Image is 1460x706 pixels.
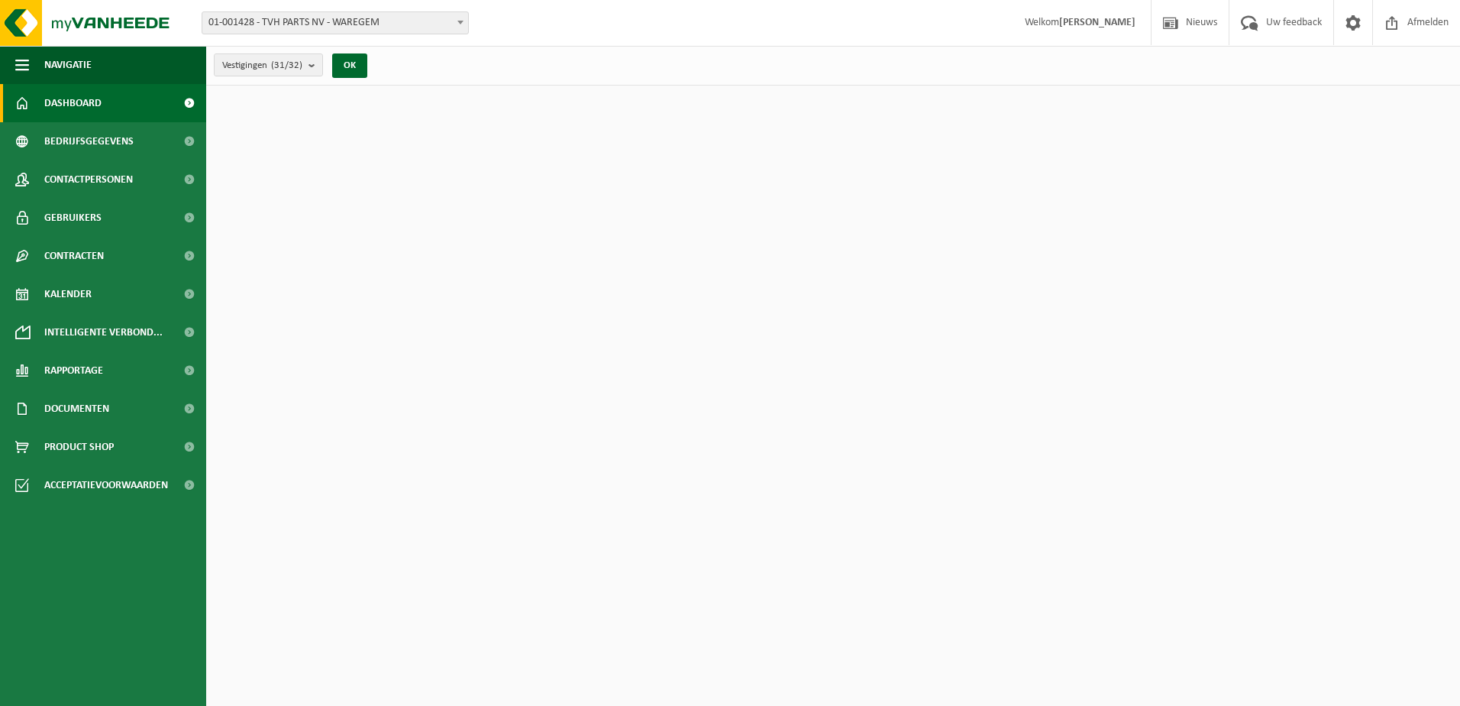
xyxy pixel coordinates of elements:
span: Documenten [44,390,109,428]
span: Navigatie [44,46,92,84]
span: Product Shop [44,428,114,466]
span: Contracten [44,237,104,275]
span: Intelligente verbond... [44,313,163,351]
span: Dashboard [44,84,102,122]
span: Bedrijfsgegevens [44,122,134,160]
count: (31/32) [271,60,302,70]
span: 01-001428 - TVH PARTS NV - WAREGEM [202,11,469,34]
span: Gebruikers [44,199,102,237]
button: Vestigingen(31/32) [214,53,323,76]
button: OK [332,53,367,78]
span: Rapportage [44,351,103,390]
span: Acceptatievoorwaarden [44,466,168,504]
strong: [PERSON_NAME] [1059,17,1135,28]
span: Kalender [44,275,92,313]
span: Contactpersonen [44,160,133,199]
span: Vestigingen [222,54,302,77]
span: 01-001428 - TVH PARTS NV - WAREGEM [202,12,468,34]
